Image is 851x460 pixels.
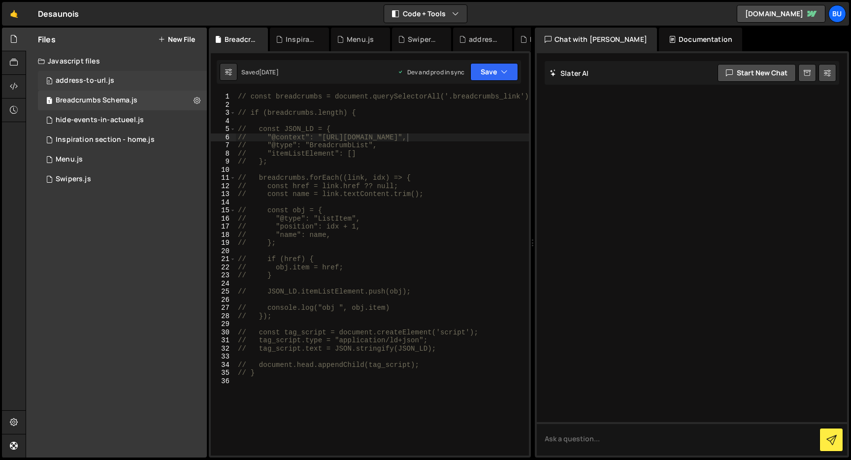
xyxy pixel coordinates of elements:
[828,5,846,23] a: Bu
[211,117,236,126] div: 4
[211,280,236,288] div: 24
[46,98,52,105] span: 1
[56,76,114,85] div: address-to-url.js
[211,231,236,239] div: 18
[38,110,207,130] div: 14575/37702.js
[535,28,657,51] div: Chat with [PERSON_NAME]
[550,68,589,78] h2: Slater AI
[286,34,317,44] div: Inspiration section - home.js
[259,68,279,76] div: [DATE]
[241,68,279,76] div: Saved
[211,369,236,377] div: 35
[408,34,439,44] div: Swipers.js
[384,5,467,23] button: Code + Tools
[38,150,207,169] div: 14575/47095.js
[211,247,236,256] div: 20
[56,96,137,105] div: Breadcrumbs Schema.js
[211,345,236,353] div: 32
[211,182,236,191] div: 12
[211,125,236,133] div: 5
[397,68,464,76] div: Dev and prod in sync
[56,155,83,164] div: Menu.js
[56,116,144,125] div: hide-events-in-actueel.js
[46,78,52,86] span: 0
[211,304,236,312] div: 27
[718,64,796,82] button: Start new chat
[211,329,236,337] div: 30
[470,63,518,81] button: Save
[211,320,236,329] div: 29
[659,28,742,51] div: Documentation
[347,34,374,44] div: Menu.js
[26,51,207,71] div: Javascript files
[211,312,236,321] div: 28
[211,109,236,117] div: 3
[211,215,236,223] div: 16
[38,71,207,91] div: 14575/37681.js
[56,175,91,184] div: Swipers.js
[38,8,79,20] div: Desaunois
[211,198,236,207] div: 14
[211,255,236,263] div: 21
[56,135,155,144] div: Inspiration section - home.js
[530,34,561,44] div: hide-events-in-actueel.js
[2,2,26,26] a: 🤙
[38,91,207,110] div: 14575/47097.js
[225,34,256,44] div: Breadcrumbs Schema.js
[211,223,236,231] div: 17
[158,35,195,43] button: New File
[211,93,236,101] div: 1
[211,133,236,142] div: 6
[211,263,236,272] div: 22
[211,141,236,150] div: 7
[211,239,236,247] div: 19
[469,34,500,44] div: address-to-url.js
[211,174,236,182] div: 11
[211,361,236,369] div: 34
[211,166,236,174] div: 10
[211,158,236,166] div: 9
[211,353,236,361] div: 33
[211,288,236,296] div: 25
[211,101,236,109] div: 2
[38,130,207,150] div: Inspiration section - home.js
[211,190,236,198] div: 13
[211,271,236,280] div: 23
[211,377,236,386] div: 36
[737,5,825,23] a: [DOMAIN_NAME]
[38,34,56,45] h2: Files
[211,296,236,304] div: 26
[211,150,236,158] div: 8
[38,169,207,189] div: 14575/47093.js
[211,206,236,215] div: 15
[211,336,236,345] div: 31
